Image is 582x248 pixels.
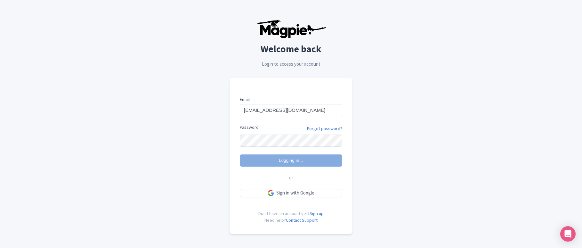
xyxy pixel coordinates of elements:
[240,205,342,224] div: Don't have an account yet? Need help?
[289,174,293,182] span: or
[255,19,327,38] img: logo-ab69f6fb50320c5b225c76a69d11143b.png
[240,189,342,197] a: Sign in with Google
[268,190,274,196] img: google.svg
[240,124,259,131] label: Password
[230,61,352,68] p: Login to access your account
[240,104,342,116] input: you@example.com
[286,217,318,223] a: Contact Support
[240,154,342,167] input: Logging in...
[240,96,342,103] label: Email
[307,125,342,132] a: Forgot password?
[310,211,324,216] a: Sign up
[560,226,576,242] div: Open Intercom Messenger
[230,44,352,54] h2: Welcome back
